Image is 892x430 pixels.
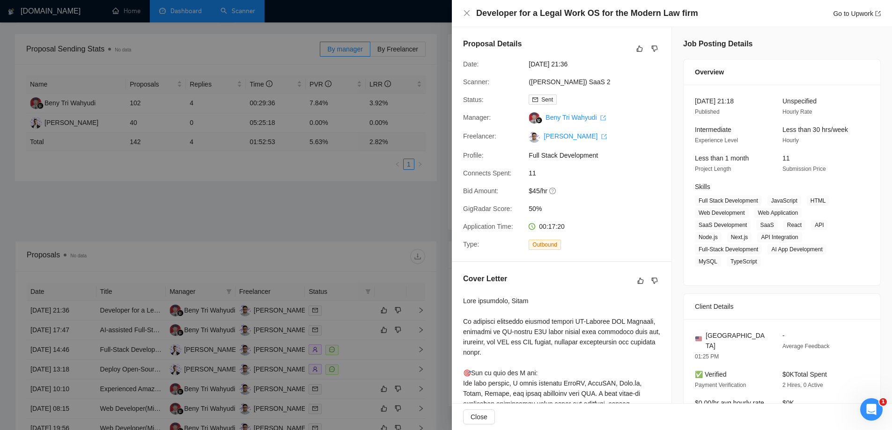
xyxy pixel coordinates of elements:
[529,204,669,214] span: 50%
[549,187,557,195] span: question-circle
[727,232,752,242] span: Next.js
[756,220,777,230] span: SaaS
[529,186,669,196] span: $45/hr
[529,240,561,250] span: Outbound
[637,277,644,284] span: like
[695,109,720,115] span: Published
[695,353,719,360] span: 01:25 PM
[529,78,610,86] a: ([PERSON_NAME]) SaaS 2
[695,382,746,388] span: Payment Verification
[463,38,522,50] h5: Proposal Details
[782,382,823,388] span: 2 Hires, 0 Active
[695,399,764,417] span: $0.00/hr avg hourly rate paid
[463,60,479,68] span: Date:
[649,275,660,286] button: dislike
[463,187,499,195] span: Bid Amount:
[541,96,553,103] span: Sent
[529,168,669,178] span: 11
[476,7,698,19] h4: Developer for a Legal Work OS for the Modern Law firm
[782,399,794,407] span: $0K
[767,196,801,206] span: JavaScript
[463,409,495,424] button: Close
[539,223,565,230] span: 00:17:20
[529,223,535,230] span: clock-circle
[651,45,658,52] span: dislike
[463,241,479,248] span: Type:
[706,330,767,351] span: [GEOGRAPHIC_DATA]
[782,126,848,133] span: Less than 30 hrs/week
[695,183,710,190] span: Skills
[727,256,761,267] span: TypeScript
[695,166,731,172] span: Project Length
[463,9,471,17] span: close
[463,9,471,17] button: Close
[649,43,660,54] button: dislike
[783,220,805,230] span: React
[695,97,734,105] span: [DATE] 21:18
[767,244,826,255] span: AI App Development
[695,208,749,218] span: Web Development
[463,96,484,103] span: Status:
[782,332,785,339] span: -
[695,244,762,255] span: Full-Stack Development
[695,154,749,162] span: Less than 1 month
[875,11,881,16] span: export
[695,256,721,267] span: MySQL
[536,117,542,124] img: gigradar-bm.png
[636,45,643,52] span: like
[695,126,731,133] span: Intermediate
[782,154,790,162] span: 11
[683,38,752,50] h5: Job Posting Details
[529,59,669,69] span: [DATE] 21:36
[782,343,830,350] span: Average Feedback
[634,43,645,54] button: like
[782,137,799,144] span: Hourly
[754,208,802,218] span: Web Application
[600,115,606,121] span: export
[529,131,540,143] img: c1rMYu7DTHED33eqL8tEADJX9sMTwM6_VWawB2aHXk4VT2WJ7KMwzCg-ElCnjT9JR9
[782,97,817,105] span: Unspecified
[463,169,512,177] span: Connects Spent:
[879,398,887,406] span: 1
[463,114,491,121] span: Manager:
[532,97,538,102] span: mail
[695,294,869,319] div: Client Details
[529,150,669,160] span: Full Stack Development
[463,223,513,230] span: Application Time:
[463,205,512,212] span: GigRadar Score:
[471,412,487,422] span: Close
[860,398,883,421] iframe: Intercom live chat
[695,67,724,77] span: Overview
[463,78,489,86] span: Scanner:
[463,273,507,284] h5: Cover Letter
[546,114,606,121] a: Beny Tri Wahyudi export
[695,137,738,144] span: Experience Level
[695,371,727,378] span: ✅ Verified
[757,232,802,242] span: API Integration
[463,132,496,140] span: Freelancer:
[782,109,812,115] span: Hourly Rate
[601,134,607,139] span: export
[544,132,607,140] a: [PERSON_NAME] export
[695,232,722,242] span: Node.js
[695,196,762,206] span: Full Stack Development
[695,335,702,342] img: 🇺🇸
[651,277,658,284] span: dislike
[782,166,826,172] span: Submission Price
[782,371,827,378] span: $0K Total Spent
[807,196,830,206] span: HTML
[833,10,881,17] a: Go to Upworkexport
[463,152,484,159] span: Profile:
[635,275,646,286] button: like
[695,220,751,230] span: SaaS Development
[811,220,827,230] span: API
